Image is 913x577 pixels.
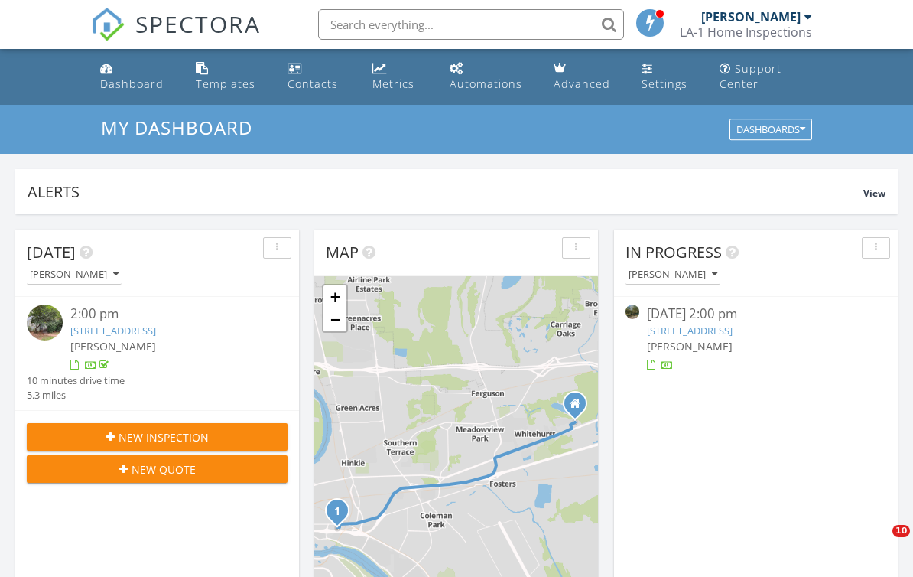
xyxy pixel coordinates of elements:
img: The Best Home Inspection Software - Spectora [91,8,125,41]
a: SPECTORA [91,21,261,53]
a: Zoom out [323,308,346,331]
iframe: Intercom live chat [861,525,898,562]
div: [PERSON_NAME] [701,9,801,24]
a: Metrics [366,55,431,99]
div: [PERSON_NAME] [30,269,119,280]
button: Dashboards [729,119,812,141]
span: SPECTORA [135,8,261,40]
div: Contacts [288,77,338,91]
div: Alerts [28,181,863,202]
span: New Quote [132,461,196,478]
a: Automations (Basic) [444,55,535,99]
span: [DATE] [27,242,76,262]
div: 6219 Texas st. Lot174, Bossier City LA 71111 [575,403,584,412]
i: 1 [334,507,340,517]
a: 2:00 pm [STREET_ADDRESS] [PERSON_NAME] 10 minutes drive time 5.3 miles [27,305,288,403]
button: [PERSON_NAME] [625,265,720,285]
a: [DATE] 2:00 pm [STREET_ADDRESS] [PERSON_NAME] [625,305,886,373]
span: View [863,187,885,200]
div: Automations [450,77,522,91]
span: [PERSON_NAME] [70,339,156,354]
a: [STREET_ADDRESS] [647,324,733,337]
input: Search everything... [318,9,624,40]
button: New Inspection [27,423,288,451]
div: 5.3 miles [27,388,125,403]
a: Templates [190,55,269,99]
div: Support Center [720,61,781,91]
span: [PERSON_NAME] [647,339,733,354]
div: Dashboards [736,125,805,135]
div: 2:00 pm [70,305,266,324]
a: Advanced [547,55,623,99]
a: Settings [635,55,701,99]
div: 1276 Delhi St, Bossier City, LA 71111 [337,510,346,520]
div: Templates [196,77,255,91]
div: LA-1 Home Inspections [680,24,812,40]
span: New Inspection [119,429,209,445]
div: [DATE] 2:00 pm [647,305,864,324]
div: Metrics [372,77,414,91]
span: Map [326,242,359,262]
div: Dashboard [100,77,164,91]
div: Settings [642,77,687,91]
a: [STREET_ADDRESS] [70,324,156,337]
img: image_processing20250827979gmmdw.jpeg [27,305,63,341]
button: New Quote [27,455,288,483]
div: [PERSON_NAME] [629,269,717,280]
div: Advanced [554,77,610,91]
a: Contacts [281,55,354,99]
div: 10 minutes drive time [27,373,125,388]
span: 10 [892,525,910,537]
a: Zoom in [323,285,346,308]
a: Dashboard [94,55,177,99]
span: My Dashboard [101,115,252,140]
a: Support Center [713,55,818,99]
button: [PERSON_NAME] [27,265,122,285]
span: In Progress [625,242,722,262]
img: streetview [625,305,639,318]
